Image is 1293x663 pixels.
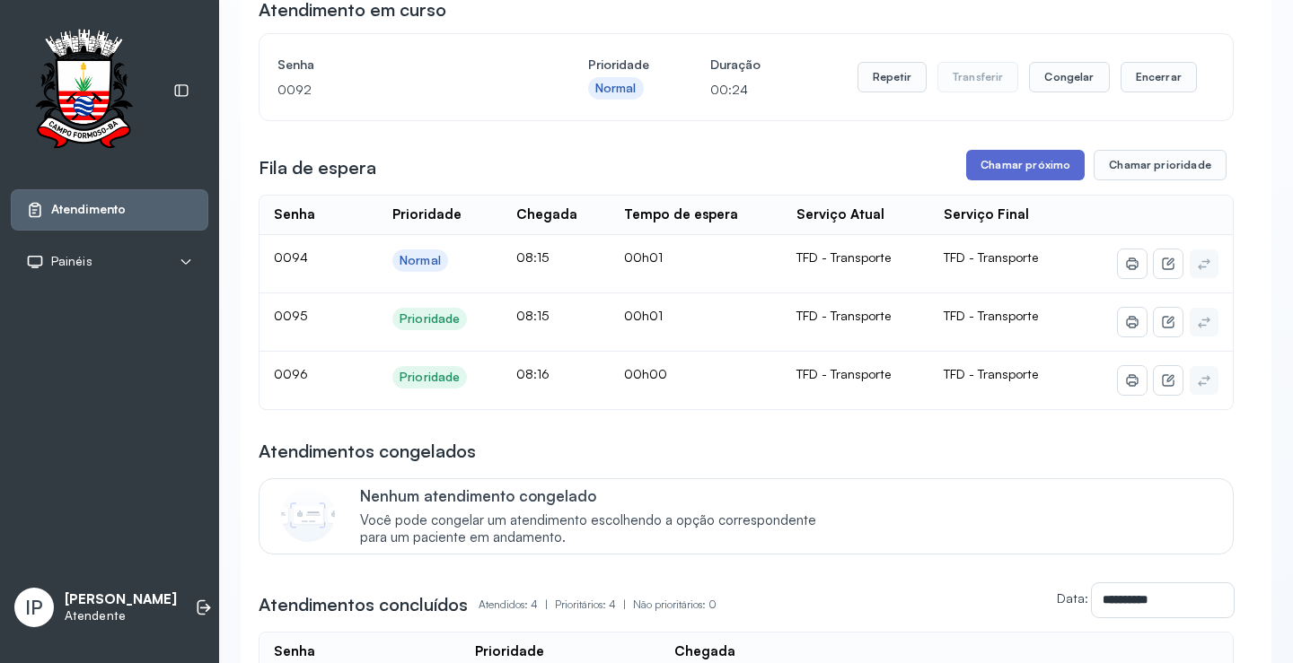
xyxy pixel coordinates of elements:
p: 00:24 [710,77,761,102]
span: 00h01 [624,308,663,323]
div: Normal [400,253,441,268]
div: Tempo de espera [624,206,738,223]
div: Senha [274,643,315,660]
div: Serviço Atual [796,206,884,223]
span: Você pode congelar um atendimento escolhendo a opção correspondente para um paciente em andamento. [360,512,835,546]
div: TFD - Transporte [796,366,916,382]
span: 08:15 [516,308,549,323]
button: Encerrar [1121,62,1197,92]
div: Prioridade [392,206,462,223]
button: Chamar próximo [966,150,1085,180]
span: 00h00 [624,366,667,381]
p: Atendidos: 4 [479,592,555,617]
img: Imagem de CalloutCard [281,488,335,542]
span: 0096 [274,366,308,381]
div: Prioridade [475,643,544,660]
span: 08:16 [516,366,550,381]
span: 00h01 [624,249,663,265]
p: Não prioritários: 0 [633,592,717,617]
img: Logotipo do estabelecimento [19,29,148,153]
p: Nenhum atendimento congelado [360,486,835,505]
div: Prioridade [400,311,460,327]
span: Atendimento [51,202,126,217]
button: Chamar prioridade [1094,150,1227,180]
div: TFD - Transporte [796,249,916,266]
div: Senha [274,206,315,223]
div: Serviço Final [944,206,1029,223]
p: Prioritários: 4 [555,592,633,617]
a: Atendimento [26,201,193,219]
span: 08:15 [516,249,549,265]
h4: Prioridade [588,52,649,77]
button: Transferir [937,62,1019,92]
h3: Atendimentos concluídos [259,592,468,617]
div: Chegada [674,643,735,660]
span: | [545,598,548,611]
span: 0095 [274,308,307,323]
span: TFD - Transporte [944,249,1038,265]
span: TFD - Transporte [944,308,1038,323]
div: TFD - Transporte [796,308,916,324]
span: TFD - Transporte [944,366,1038,381]
div: Normal [595,81,637,96]
button: Repetir [858,62,927,92]
label: Data: [1057,590,1088,606]
span: | [623,598,626,611]
div: Chegada [516,206,577,223]
h4: Duração [710,52,761,77]
span: Painéis [51,254,92,269]
p: Atendente [65,608,177,624]
button: Congelar [1029,62,1109,92]
h3: Atendimentos congelados [259,439,476,464]
h4: Senha [277,52,527,77]
h3: Fila de espera [259,155,376,180]
span: 0094 [274,249,308,265]
p: 0092 [277,77,527,102]
p: [PERSON_NAME] [65,591,177,608]
div: Prioridade [400,370,460,385]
